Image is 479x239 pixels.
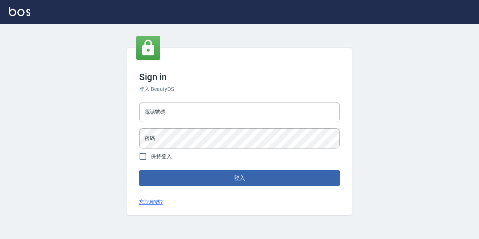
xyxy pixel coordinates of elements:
[151,153,172,160] span: 保持登入
[139,72,340,82] h3: Sign in
[139,170,340,186] button: 登入
[9,7,30,16] img: Logo
[139,85,340,93] h6: 登入 BeautyOS
[139,198,163,206] a: 忘記密碼?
